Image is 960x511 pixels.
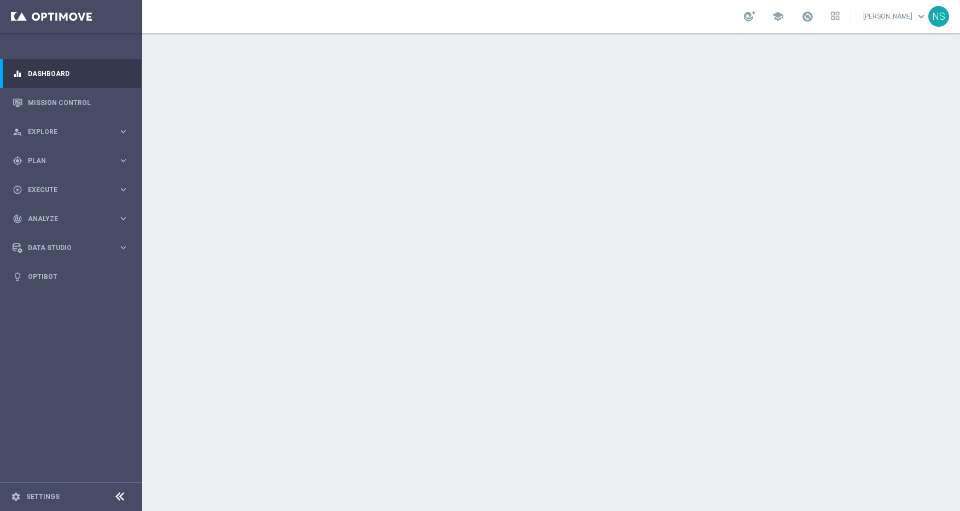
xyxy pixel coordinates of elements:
span: school [772,10,784,22]
div: Execute [13,185,118,195]
i: gps_fixed [13,156,22,166]
a: [PERSON_NAME] [862,8,928,25]
a: Optibot [28,262,129,291]
span: Explore [28,129,118,135]
i: keyboard_arrow_right [118,213,129,224]
div: NS [928,6,949,27]
span: keyboard_arrow_down [915,10,927,22]
span: Analyze [28,216,118,222]
div: Mission Control [13,88,129,117]
span: Data Studio [28,245,118,251]
div: Optibot [13,262,129,291]
i: settings [11,492,21,502]
i: equalizer [13,69,22,79]
i: person_search [13,127,22,137]
i: track_changes [13,214,22,224]
a: Dashboard [28,59,129,88]
div: Analyze [13,214,118,224]
i: lightbulb [13,272,22,282]
span: Execute [28,187,118,193]
i: keyboard_arrow_right [118,242,129,253]
span: Plan [28,158,118,164]
i: keyboard_arrow_right [118,155,129,166]
div: Dashboard [13,59,129,88]
div: Explore [13,127,118,137]
div: Data Studio [13,243,118,253]
i: keyboard_arrow_right [118,184,129,195]
a: Settings [26,493,60,500]
a: Mission Control [28,88,129,117]
i: play_circle_outline [13,185,22,195]
i: keyboard_arrow_right [118,126,129,137]
div: Plan [13,156,118,166]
